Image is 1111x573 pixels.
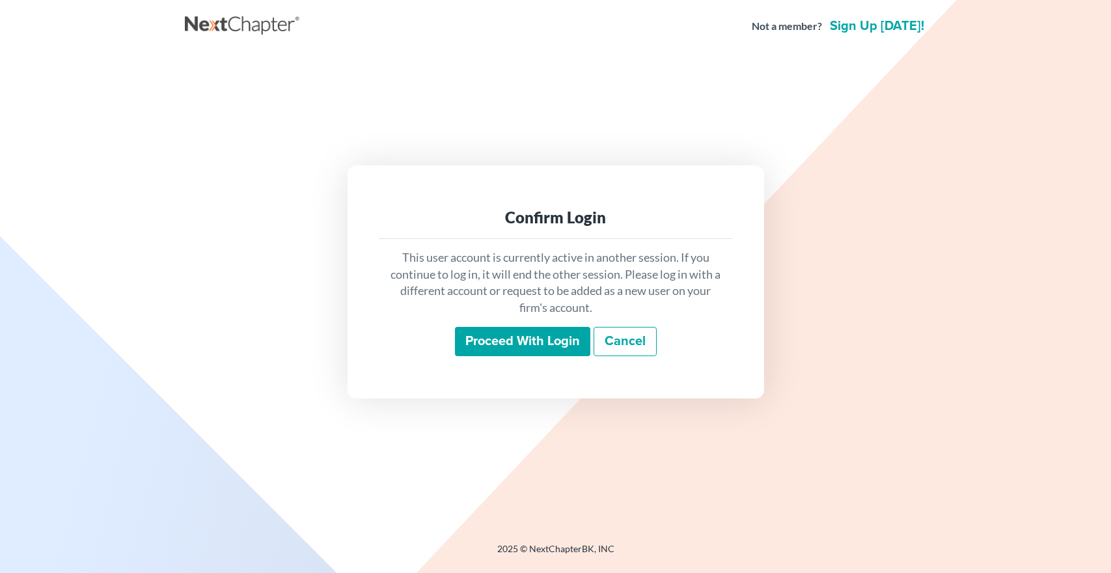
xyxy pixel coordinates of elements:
[827,20,927,33] a: Sign up [DATE]!
[389,207,722,228] div: Confirm Login
[594,327,657,357] a: Cancel
[185,542,927,566] div: 2025 © NextChapterBK, INC
[389,249,722,316] p: This user account is currently active in another session. If you continue to log in, it will end ...
[455,327,590,357] input: Proceed with login
[752,19,822,34] strong: Not a member?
